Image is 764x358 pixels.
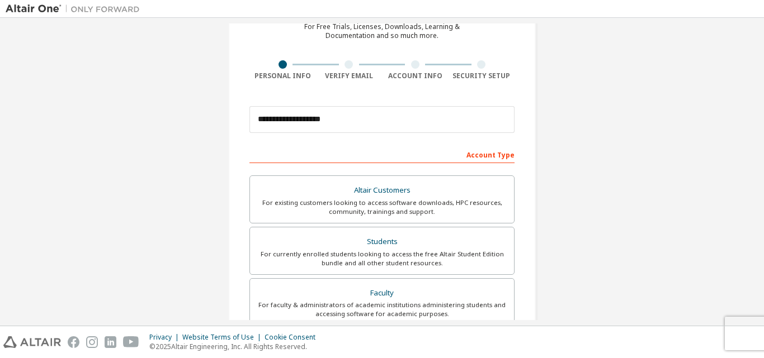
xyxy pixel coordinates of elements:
[316,71,383,80] div: Verify Email
[382,71,449,80] div: Account Info
[257,183,507,198] div: Altair Customers
[265,333,322,342] div: Cookie Consent
[257,250,507,268] div: For currently enrolled students looking to access the free Altair Student Edition bundle and all ...
[257,198,507,216] div: For existing customers looking to access software downloads, HPC resources, community, trainings ...
[149,333,182,342] div: Privacy
[249,71,316,80] div: Personal Info
[257,234,507,250] div: Students
[3,336,61,348] img: altair_logo.svg
[249,145,515,163] div: Account Type
[182,333,265,342] div: Website Terms of Use
[86,336,98,348] img: instagram.svg
[68,336,79,348] img: facebook.svg
[257,300,507,318] div: For faculty & administrators of academic institutions administering students and accessing softwa...
[105,336,116,348] img: linkedin.svg
[149,342,322,351] p: © 2025 Altair Engineering, Inc. All Rights Reserved.
[257,285,507,301] div: Faculty
[123,336,139,348] img: youtube.svg
[6,3,145,15] img: Altair One
[449,71,515,80] div: Security Setup
[304,22,460,40] div: For Free Trials, Licenses, Downloads, Learning & Documentation and so much more.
